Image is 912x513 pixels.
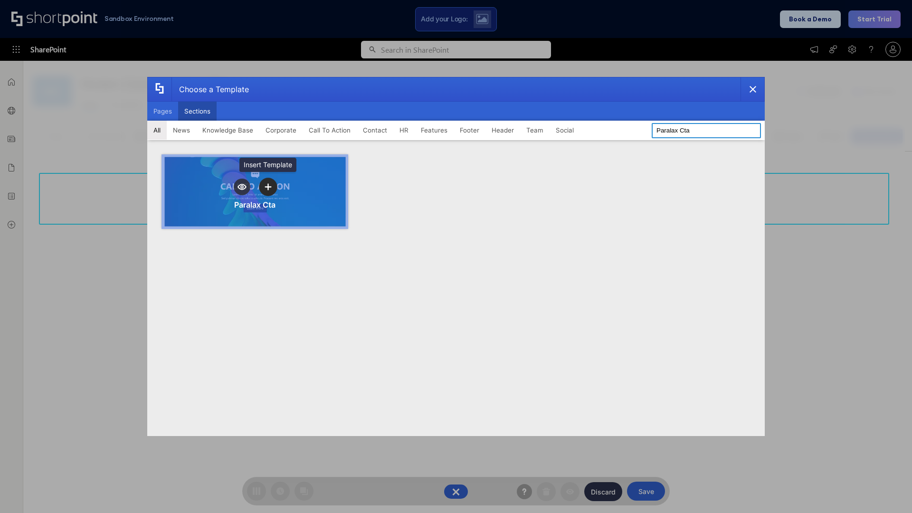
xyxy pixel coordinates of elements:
div: Paralax Cta [234,200,275,209]
button: Pages [147,102,178,121]
button: HR [393,121,415,140]
button: News [167,121,196,140]
div: template selector [147,77,765,436]
button: Corporate [259,121,303,140]
button: All [147,121,167,140]
button: Social [550,121,580,140]
iframe: Chat Widget [741,403,912,513]
button: Knowledge Base [196,121,259,140]
button: Footer [454,121,485,140]
div: Choose a Template [171,77,249,101]
button: Call To Action [303,121,357,140]
button: Team [520,121,550,140]
input: Search [652,123,761,138]
button: Header [485,121,520,140]
button: Features [415,121,454,140]
button: Contact [357,121,393,140]
button: Sections [178,102,217,121]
